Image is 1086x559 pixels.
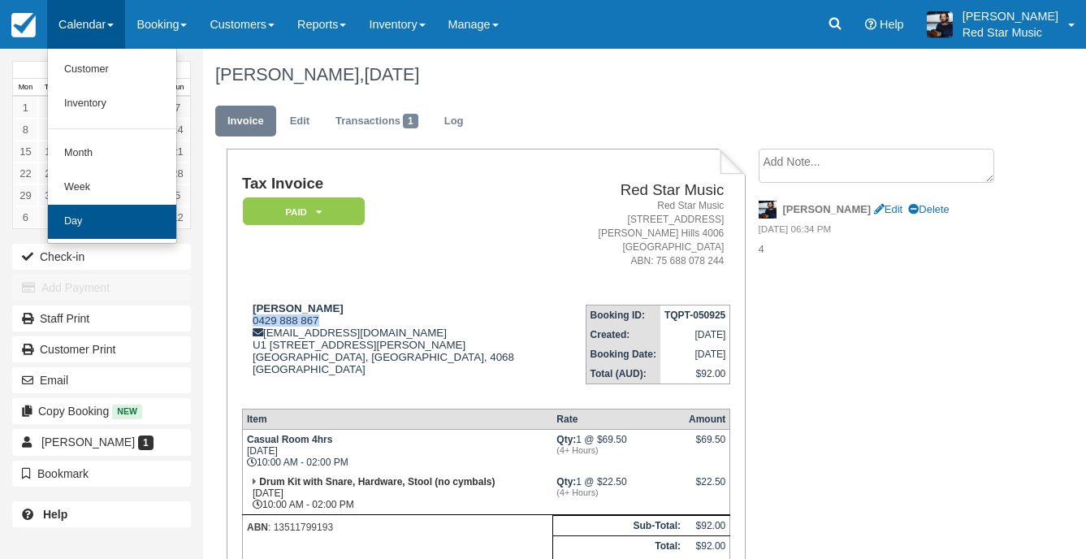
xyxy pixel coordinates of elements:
[243,197,365,226] em: Paid
[908,203,949,215] a: Delete
[12,367,191,393] button: Email
[685,535,730,556] td: $92.00
[48,171,176,205] a: Week
[242,175,560,193] h1: Tax Invoice
[13,79,38,97] th: Mon
[165,119,190,141] a: 14
[364,64,419,84] span: [DATE]
[963,24,1058,41] p: Red Star Music
[927,11,953,37] img: A1
[660,364,730,384] td: $92.00
[12,398,191,424] button: Copy Booking New
[664,310,725,321] strong: TQPT-050925
[403,114,418,128] span: 1
[586,344,660,364] th: Booking Date:
[247,434,332,445] strong: Casual Room 4hrs
[48,136,176,171] a: Month
[38,119,63,141] a: 9
[247,522,268,533] strong: ABN
[556,476,576,487] strong: Qty
[38,141,63,162] a: 16
[12,244,191,270] button: Check-in
[47,49,177,244] ul: Calendar
[38,79,63,97] th: Tue
[13,141,38,162] a: 15
[783,203,872,215] strong: [PERSON_NAME]
[41,435,135,448] span: [PERSON_NAME]
[38,162,63,184] a: 23
[865,19,876,30] i: Help
[165,79,190,97] th: Sun
[685,409,730,429] th: Amount
[586,364,660,384] th: Total (AUD):
[112,405,142,418] span: New
[43,508,67,521] b: Help
[38,206,63,228] a: 7
[48,53,176,87] a: Customer
[12,275,191,301] button: Add Payment
[552,409,685,429] th: Rate
[215,65,1006,84] h1: [PERSON_NAME],
[12,461,191,487] button: Bookmark
[759,242,1006,258] p: 4
[278,106,322,137] a: Edit
[556,434,576,445] strong: Qty
[660,344,730,364] td: [DATE]
[242,302,560,396] div: 0429 888 867 [EMAIL_ADDRESS][DOMAIN_NAME] U1 [STREET_ADDRESS][PERSON_NAME] [GEOGRAPHIC_DATA], [GE...
[165,162,190,184] a: 28
[689,476,725,500] div: $22.50
[138,435,154,450] span: 1
[567,182,724,199] h2: Red Star Music
[38,184,63,206] a: 30
[242,429,552,472] td: [DATE] 10:00 AM - 02:00 PM
[567,199,724,269] address: Red Star Music [STREET_ADDRESS] [PERSON_NAME] Hills 4006 [GEOGRAPHIC_DATA] ABN: 75 688 078 244
[880,18,904,31] span: Help
[552,535,685,556] th: Total:
[586,305,660,325] th: Booking ID:
[13,184,38,206] a: 29
[660,325,730,344] td: [DATE]
[759,223,1006,240] em: [DATE] 06:34 PM
[556,445,681,455] em: (4+ Hours)
[247,519,548,535] p: : 13511799193
[552,472,685,515] td: 1 @ $22.50
[165,97,190,119] a: 7
[242,472,552,515] td: [DATE] 10:00 AM - 02:00 PM
[963,8,1058,24] p: [PERSON_NAME]
[432,106,476,137] a: Log
[12,305,191,331] a: Staff Print
[165,184,190,206] a: 5
[685,515,730,535] td: $92.00
[242,197,359,227] a: Paid
[13,206,38,228] a: 6
[48,205,176,239] a: Day
[13,97,38,119] a: 1
[586,325,660,344] th: Created:
[253,302,344,314] strong: [PERSON_NAME]
[12,501,191,527] a: Help
[259,476,495,487] strong: Drum Kit with Snare, Hardware, Stool (no cymbals)
[689,434,725,458] div: $69.50
[165,206,190,228] a: 12
[12,429,191,455] a: [PERSON_NAME] 1
[38,97,63,119] a: 2
[13,119,38,141] a: 8
[12,336,191,362] a: Customer Print
[48,87,176,121] a: Inventory
[13,162,38,184] a: 22
[874,203,902,215] a: Edit
[242,409,552,429] th: Item
[323,106,431,137] a: Transactions1
[552,429,685,472] td: 1 @ $69.50
[11,13,36,37] img: checkfront-main-nav-mini-logo.png
[556,487,681,497] em: (4+ Hours)
[215,106,276,137] a: Invoice
[165,141,190,162] a: 21
[552,515,685,535] th: Sub-Total:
